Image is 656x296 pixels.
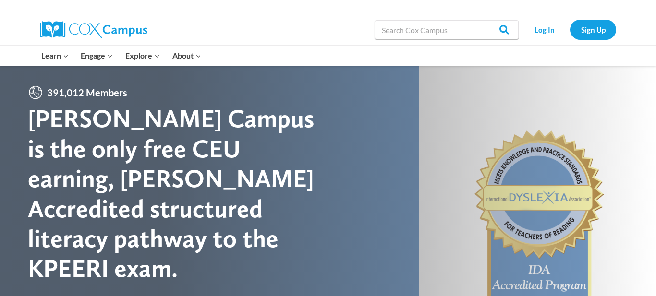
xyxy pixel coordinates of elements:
span: Learn [41,49,69,62]
span: About [172,49,201,62]
a: Log In [523,20,565,39]
span: Engage [81,49,113,62]
nav: Secondary Navigation [523,20,616,39]
nav: Primary Navigation [35,46,207,66]
div: [PERSON_NAME] Campus is the only free CEU earning, [PERSON_NAME] Accredited structured literacy p... [28,104,328,283]
img: Cox Campus [40,21,147,38]
a: Sign Up [570,20,616,39]
span: Explore [125,49,160,62]
span: 391,012 Members [43,85,131,100]
input: Search Cox Campus [375,20,519,39]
